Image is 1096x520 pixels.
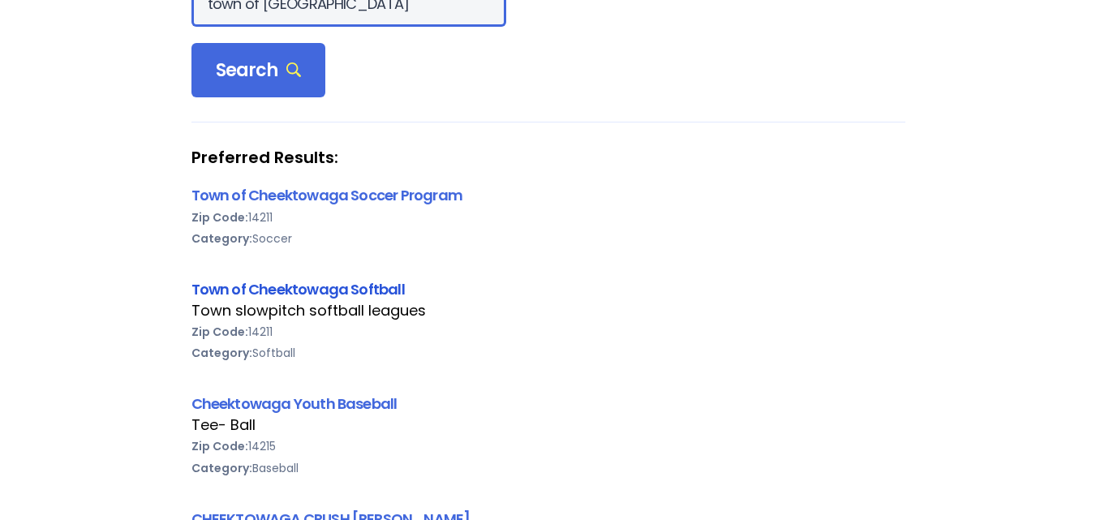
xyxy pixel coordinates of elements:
div: Tee- Ball [191,415,905,436]
a: Cheektowaga Youth Baseball [191,393,398,414]
b: Category: [191,230,252,247]
strong: Preferred Results: [191,147,905,168]
a: Town of Cheektowaga Softball [191,279,405,299]
div: Search [191,43,326,98]
div: Soccer [191,228,905,249]
div: Softball [191,342,905,363]
b: Zip Code: [191,324,248,340]
div: 14211 [191,321,905,342]
div: Town of Cheektowaga Soccer Program [191,184,905,206]
div: 14215 [191,436,905,457]
a: Town of Cheektowaga Soccer Program [191,185,462,205]
b: Category: [191,345,252,361]
div: 14211 [191,207,905,228]
div: Baseball [191,458,905,479]
b: Zip Code: [191,209,248,226]
div: Town slowpitch softball leagues [191,300,905,321]
b: Category: [191,460,252,476]
div: Town of Cheektowaga Softball [191,278,905,300]
div: Cheektowaga Youth Baseball [191,393,905,415]
b: Zip Code: [191,438,248,454]
span: Search [216,59,302,82]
